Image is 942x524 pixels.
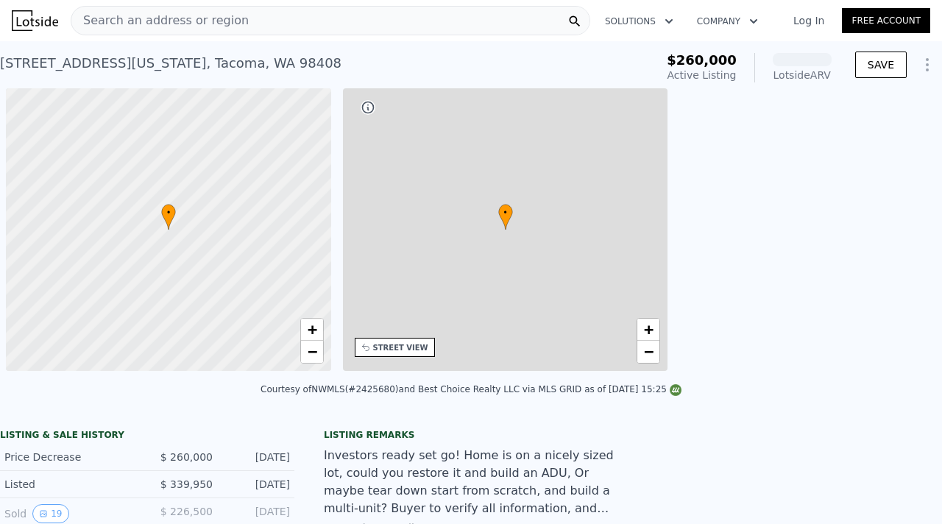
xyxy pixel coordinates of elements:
[373,342,428,353] div: STREET VIEW
[32,504,68,523] button: View historical data
[224,504,290,523] div: [DATE]
[161,204,176,230] div: •
[913,50,942,79] button: Show Options
[4,450,135,464] div: Price Decrease
[670,384,681,396] img: NWMLS Logo
[324,429,618,441] div: Listing remarks
[644,342,654,361] span: −
[855,52,907,78] button: SAVE
[776,13,842,28] a: Log In
[301,341,323,363] a: Zoom out
[637,319,659,341] a: Zoom in
[644,320,654,339] span: +
[160,478,213,490] span: $ 339,950
[71,12,249,29] span: Search an address or region
[224,450,290,464] div: [DATE]
[12,10,58,31] img: Lotside
[773,68,832,82] div: Lotside ARV
[307,320,316,339] span: +
[498,206,513,219] span: •
[667,52,737,68] span: $260,000
[4,477,135,492] div: Listed
[4,504,135,523] div: Sold
[637,341,659,363] a: Zoom out
[667,69,737,81] span: Active Listing
[593,8,685,35] button: Solutions
[324,447,618,517] div: Investors ready set go! Home is on a nicely sized lot, could you restore it and build an ADU, Or ...
[261,384,681,394] div: Courtesy of NWMLS (#2425680) and Best Choice Realty LLC via MLS GRID as of [DATE] 15:25
[842,8,930,33] a: Free Account
[301,319,323,341] a: Zoom in
[161,206,176,219] span: •
[685,8,770,35] button: Company
[224,477,290,492] div: [DATE]
[160,451,213,463] span: $ 260,000
[307,342,316,361] span: −
[160,506,213,517] span: $ 226,500
[498,204,513,230] div: •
